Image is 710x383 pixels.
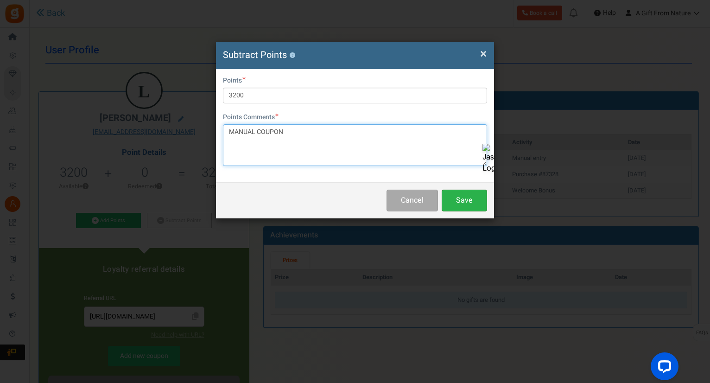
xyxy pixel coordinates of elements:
[223,76,246,85] label: Points
[223,113,279,122] label: Points Comments
[289,52,295,58] button: ?
[442,190,487,211] button: Save
[387,190,438,211] button: Cancel
[480,45,487,63] span: ×
[223,49,487,62] h4: Subtract Points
